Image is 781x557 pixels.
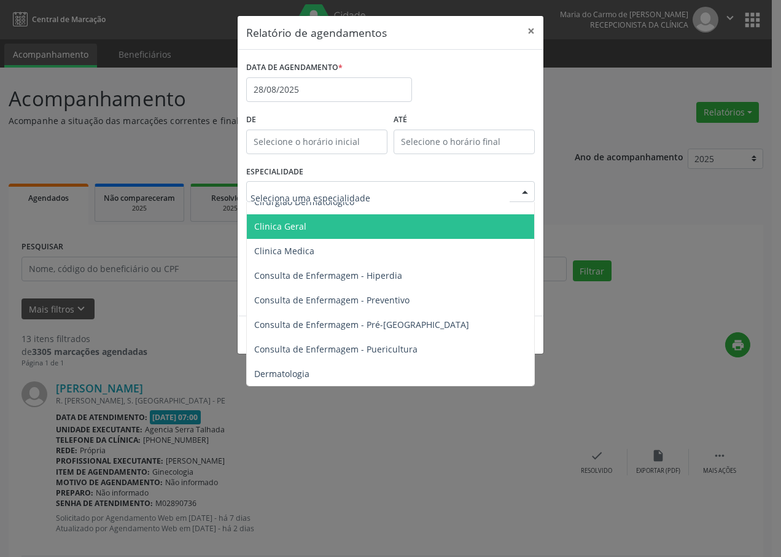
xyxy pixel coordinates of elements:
[246,77,412,102] input: Selecione uma data ou intervalo
[246,163,303,182] label: ESPECIALIDADE
[254,245,314,257] span: Clinica Medica
[394,111,535,130] label: ATÉ
[519,16,543,46] button: Close
[246,111,387,130] label: De
[254,343,418,355] span: Consulta de Enfermagem - Puericultura
[394,130,535,154] input: Selecione o horário final
[246,130,387,154] input: Selecione o horário inicial
[254,319,469,330] span: Consulta de Enfermagem - Pré-[GEOGRAPHIC_DATA]
[246,25,387,41] h5: Relatório de agendamentos
[254,294,410,306] span: Consulta de Enfermagem - Preventivo
[254,220,306,232] span: Clinica Geral
[254,368,309,380] span: Dermatologia
[254,270,402,281] span: Consulta de Enfermagem - Hiperdia
[254,196,354,208] span: Cirurgião Dermatológico
[246,58,343,77] label: DATA DE AGENDAMENTO
[251,185,510,210] input: Seleciona uma especialidade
